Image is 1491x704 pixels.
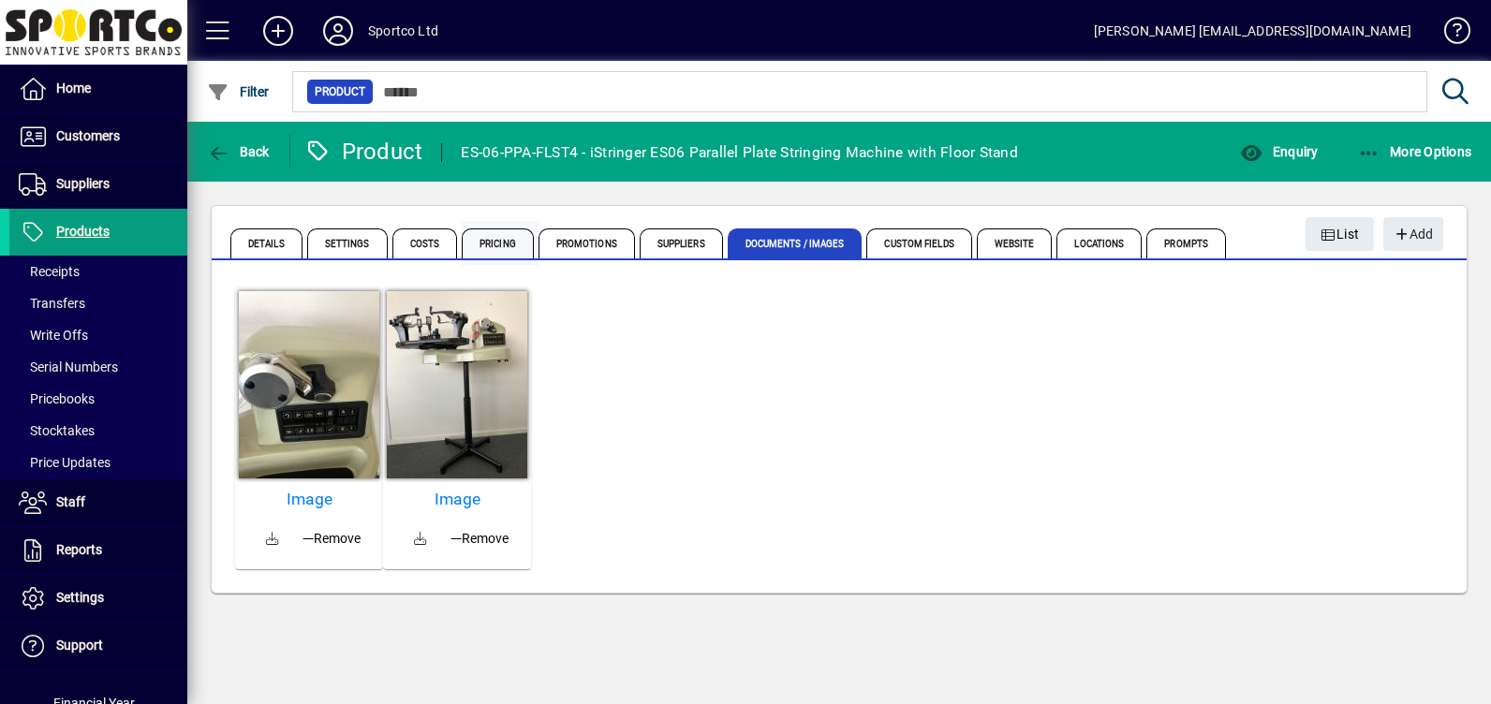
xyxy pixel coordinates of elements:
span: Back [207,144,270,159]
span: Pricebooks [19,391,95,406]
span: Support [56,638,103,653]
span: Custom Fields [866,228,971,258]
span: Serial Numbers [19,359,118,374]
span: Staff [56,494,85,509]
a: Settings [9,575,187,622]
span: More Options [1358,144,1472,159]
span: Add [1393,219,1433,250]
span: Remove [450,529,509,549]
span: Locations [1056,228,1142,258]
a: Image [391,490,524,509]
span: Settings [307,228,388,258]
span: Write Offs [19,328,88,343]
a: Home [9,66,187,112]
app-page-header-button: Back [187,135,290,169]
a: Serial Numbers [9,351,187,383]
button: More Options [1353,135,1477,169]
a: Stocktakes [9,415,187,447]
button: Back [202,135,274,169]
a: Suppliers [9,161,187,208]
div: [PERSON_NAME] [EMAIL_ADDRESS][DOMAIN_NAME] [1094,16,1411,46]
a: Support [9,623,187,669]
span: Products [56,224,110,239]
button: Profile [308,14,368,48]
span: List [1321,219,1360,250]
span: Pricing [462,228,534,258]
span: Remove [303,529,361,549]
a: Price Updates [9,447,187,478]
div: ES-06-PPA-FLST4 - iStringer ES06 Parallel Plate Stringing Machine with Floor Stand [461,138,1018,168]
span: Transfers [19,296,85,311]
span: Suppliers [56,176,110,191]
span: Details [230,228,303,258]
span: Suppliers [640,228,723,258]
span: Filter [207,84,270,99]
a: Download [398,517,443,562]
a: Image [243,490,376,509]
a: Staff [9,479,187,526]
a: Receipts [9,256,187,287]
span: Website [977,228,1053,258]
span: Price Updates [19,455,111,470]
a: Download [250,517,295,562]
span: Settings [56,590,104,605]
button: Add [1383,217,1443,251]
div: Sportco Ltd [368,16,438,46]
span: Stocktakes [19,423,95,438]
span: Enquiry [1240,144,1318,159]
span: Receipts [19,264,80,279]
span: Home [56,81,91,95]
div: Product [304,137,423,167]
button: Remove [443,521,516,555]
span: Customers [56,128,120,143]
button: Filter [202,75,274,109]
span: Reports [56,542,102,557]
button: List [1306,217,1375,251]
button: Enquiry [1235,135,1322,169]
a: Reports [9,527,187,574]
button: Add [248,14,308,48]
a: Knowledge Base [1430,4,1468,65]
span: Product [315,82,365,101]
span: Promotions [539,228,635,258]
span: Costs [392,228,458,258]
a: Customers [9,113,187,160]
span: Documents / Images [728,228,863,258]
span: Prompts [1146,228,1226,258]
a: Pricebooks [9,383,187,415]
button: Remove [295,521,368,555]
a: Transfers [9,287,187,319]
a: Write Offs [9,319,187,351]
